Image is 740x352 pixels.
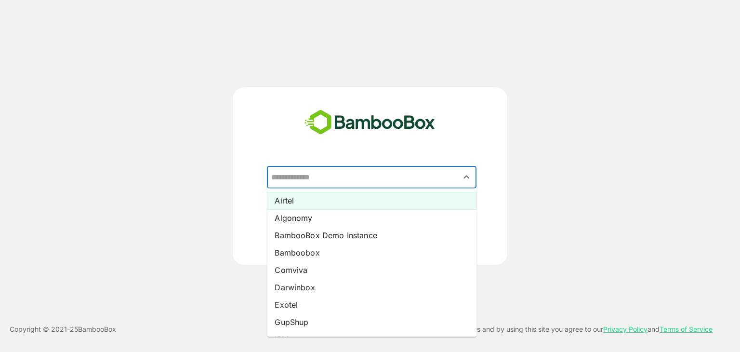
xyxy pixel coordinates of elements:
li: Darwinbox [267,279,476,296]
a: Privacy Policy [603,325,647,333]
a: Terms of Service [660,325,713,333]
img: bamboobox [299,107,440,138]
p: Copyright © 2021- 25 BambooBox [10,324,116,335]
li: Exotel [267,296,476,313]
li: BambooBox Demo Instance [267,227,476,244]
li: IBM [267,331,476,348]
p: This site uses cookies and by using this site you agree to our and [412,324,713,335]
li: Algonomy [267,209,476,227]
li: GupShup [267,313,476,331]
li: Comviva [267,261,476,279]
li: Bamboobox [267,244,476,261]
button: Close [460,171,473,184]
li: Airtel [267,192,476,209]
